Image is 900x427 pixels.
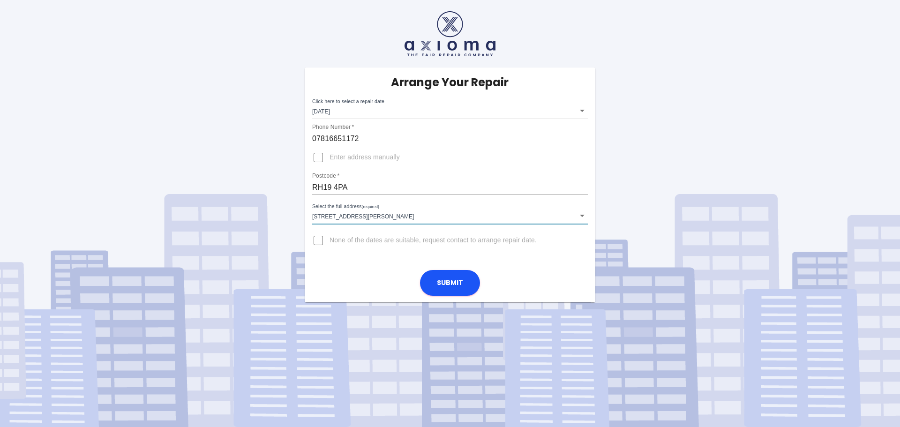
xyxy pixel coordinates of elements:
[362,205,379,209] small: (required)
[405,11,495,56] img: axioma
[330,153,400,162] span: Enter address manually
[391,75,509,90] h5: Arrange Your Repair
[420,270,480,296] button: Submit
[312,207,588,224] div: [STREET_ADDRESS][PERSON_NAME]
[312,123,354,131] label: Phone Number
[330,236,537,245] span: None of the dates are suitable, request contact to arrange repair date.
[312,98,384,105] label: Click here to select a repair date
[312,172,339,180] label: Postcode
[312,102,588,119] div: [DATE]
[312,203,379,210] label: Select the full address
